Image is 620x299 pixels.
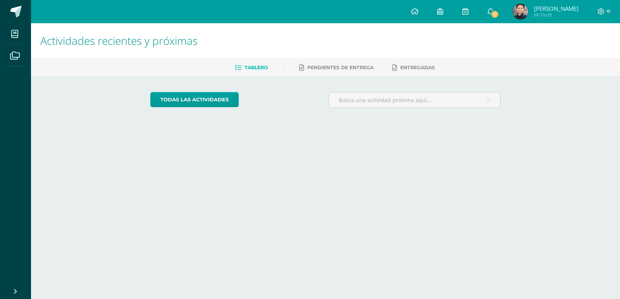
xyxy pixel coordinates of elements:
span: Mi Perfil [534,12,579,18]
input: Busca una actividad próxima aquí... [329,92,501,108]
a: Pendientes de entrega [299,62,374,74]
span: Actividades recientes y próximas [40,33,198,48]
a: Tablero [235,62,268,74]
a: Entregadas [392,62,435,74]
a: todas las Actividades [150,92,239,107]
img: 877bfa7a3ca9e9bde7d061fef4b5f18d.png [513,4,528,19]
span: [PERSON_NAME] [534,5,579,12]
span: Tablero [245,65,268,70]
span: Pendientes de entrega [307,65,374,70]
span: Entregadas [400,65,435,70]
span: 1 [491,10,499,19]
